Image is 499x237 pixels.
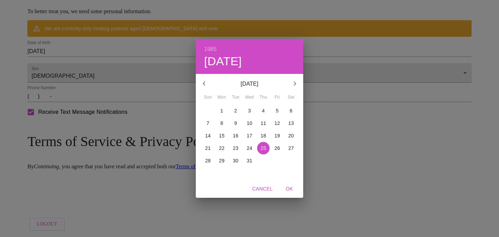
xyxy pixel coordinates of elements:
[288,145,294,152] p: 27
[243,129,256,142] button: 17
[271,129,283,142] button: 19
[234,120,237,127] p: 9
[216,154,228,167] button: 29
[257,142,270,154] button: 25
[216,142,228,154] button: 22
[285,142,297,154] button: 27
[229,142,242,154] button: 23
[247,120,252,127] p: 10
[249,183,275,195] button: Cancel
[229,104,242,117] button: 2
[285,104,297,117] button: 6
[219,145,225,152] p: 22
[202,94,214,101] span: Sun
[216,117,228,129] button: 8
[205,145,211,152] p: 21
[247,145,252,152] p: 24
[285,94,297,101] span: Sat
[285,117,297,129] button: 13
[202,117,214,129] button: 7
[248,107,251,114] p: 3
[274,120,280,127] p: 12
[234,107,237,114] p: 2
[285,129,297,142] button: 20
[274,132,280,139] p: 19
[219,157,225,164] p: 29
[233,157,238,164] p: 30
[207,120,209,127] p: 7
[281,185,298,193] span: OK
[204,54,242,69] button: [DATE]
[229,129,242,142] button: 16
[271,94,283,101] span: Fri
[220,107,223,114] p: 1
[261,132,266,139] p: 18
[257,117,270,129] button: 11
[205,132,211,139] p: 14
[233,145,238,152] p: 23
[274,145,280,152] p: 26
[257,129,270,142] button: 18
[202,129,214,142] button: 14
[261,120,266,127] p: 11
[229,94,242,101] span: Tue
[229,154,242,167] button: 30
[229,117,242,129] button: 9
[243,142,256,154] button: 24
[271,142,283,154] button: 26
[219,132,225,139] p: 15
[247,132,252,139] p: 17
[278,183,300,195] button: OK
[243,104,256,117] button: 3
[204,44,217,54] button: 1985
[252,185,273,193] span: Cancel
[276,107,279,114] p: 5
[243,154,256,167] button: 31
[261,145,266,152] p: 25
[271,117,283,129] button: 12
[220,120,223,127] p: 8
[262,107,265,114] p: 4
[257,104,270,117] button: 4
[202,154,214,167] button: 28
[271,104,283,117] button: 5
[233,132,238,139] p: 16
[290,107,292,114] p: 6
[216,129,228,142] button: 15
[257,94,270,101] span: Thu
[212,80,287,88] p: [DATE]
[202,142,214,154] button: 21
[216,94,228,101] span: Mon
[243,94,256,101] span: Wed
[288,120,294,127] p: 13
[243,117,256,129] button: 10
[216,104,228,117] button: 1
[205,157,211,164] p: 28
[288,132,294,139] p: 20
[247,157,252,164] p: 31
